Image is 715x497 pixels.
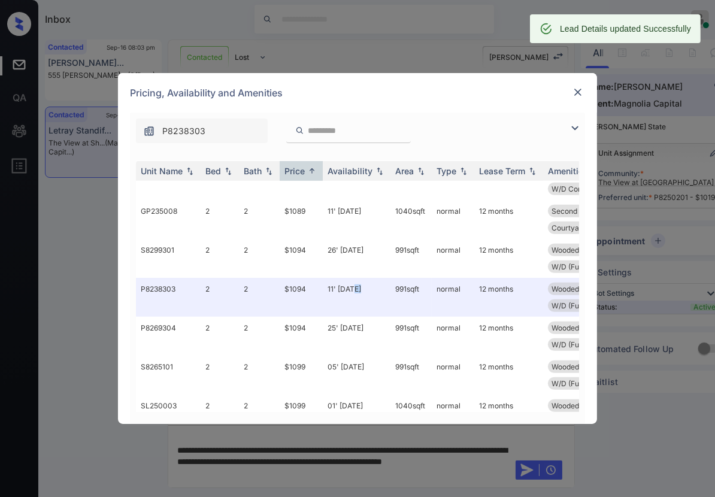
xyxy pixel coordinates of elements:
span: Wooded View [552,362,598,371]
td: 991 sqft [390,239,432,278]
span: Wooded View [552,246,598,254]
div: Lead Details updated Successfully [560,18,691,40]
td: $1089 [280,200,323,239]
td: 25' [DATE] [323,317,390,356]
span: W/D (Full Sized... [552,301,609,310]
td: P8260002 [136,161,201,200]
td: $1094 [280,317,323,356]
span: Wooded View [552,401,598,410]
td: 2 [239,278,280,317]
td: 2 [239,200,280,239]
span: W/D (Full Sized... [552,379,609,388]
td: 01' [DATE] [323,395,390,434]
td: 12 months [474,356,543,395]
div: Bath [244,166,262,176]
img: close [572,86,584,98]
img: sorting [415,167,427,175]
div: Lease Term [479,166,525,176]
td: 12 months [474,278,543,317]
img: icon-zuma [568,121,582,135]
td: normal [432,278,474,317]
td: 2 [239,239,280,278]
td: $1094 [280,239,323,278]
div: Area [395,166,414,176]
div: Amenities [548,166,588,176]
td: normal [432,395,474,434]
td: 05' [DATE] [323,356,390,395]
img: sorting [526,167,538,175]
span: Second Floor [552,207,596,216]
td: normal [432,200,474,239]
td: 991 sqft [390,356,432,395]
img: icon-zuma [143,125,155,137]
img: sorting [306,166,318,175]
td: 2 [201,200,239,239]
td: SL250003 [136,395,201,434]
img: sorting [458,167,469,175]
td: P8238303 [136,278,201,317]
img: sorting [263,167,275,175]
td: 2 [239,356,280,395]
td: 12 months [474,317,543,356]
span: Wooded View [552,284,598,293]
td: P8269304 [136,317,201,356]
img: sorting [374,167,386,175]
td: 991 sqft [390,317,432,356]
td: 2 [201,356,239,395]
span: Courtyard view [552,223,604,232]
div: Type [437,166,456,176]
td: GP235008 [136,200,201,239]
td: $1099 [280,356,323,395]
span: W/D (Full Sized... [552,340,609,349]
img: sorting [222,167,234,175]
div: Price [284,166,305,176]
div: Bed [205,166,221,176]
td: S8299301 [136,239,201,278]
div: Pricing, Availability and Amenities [118,73,597,113]
td: $1099 [280,395,323,434]
td: 12 months [474,239,543,278]
td: 1040 sqft [390,200,432,239]
span: W/D (Full Sized... [552,262,609,271]
td: normal [432,239,474,278]
td: 2 [201,239,239,278]
td: 11' [DATE] [323,200,390,239]
td: 2 [239,395,280,434]
td: S8265101 [136,356,201,395]
td: 26' [DATE] [323,239,390,278]
td: 12 months [474,200,543,239]
td: 2 [201,395,239,434]
span: Wooded View [552,323,598,332]
td: 991 sqft [390,278,432,317]
td: 2 [201,317,239,356]
td: 2 [201,278,239,317]
td: 1040 sqft [390,395,432,434]
td: normal [432,317,474,356]
div: Unit Name [141,166,183,176]
span: W/D Connections [552,184,611,193]
img: icon-zuma [295,125,304,136]
td: normal [432,356,474,395]
img: sorting [184,167,196,175]
span: P8238303 [162,125,205,138]
div: Availability [328,166,372,176]
td: 2 [239,317,280,356]
td: 12 months [474,395,543,434]
td: $1094 [280,278,323,317]
td: 11' [DATE] [323,278,390,317]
